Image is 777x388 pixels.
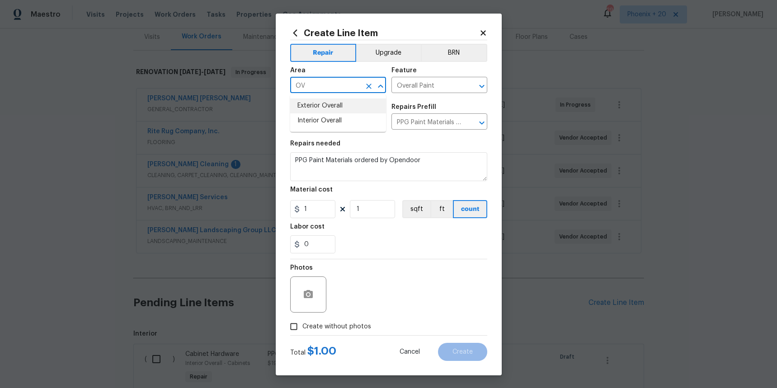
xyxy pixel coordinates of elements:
button: Open [476,117,488,129]
li: Interior Overall [290,113,386,128]
button: Create [438,343,487,361]
h5: Labor cost [290,224,325,230]
h5: Feature [391,67,417,74]
h5: Repairs Prefill [391,104,436,110]
h5: Area [290,67,306,74]
button: Close [374,80,387,93]
li: Exterior Overall [290,98,386,113]
button: ft [430,200,453,218]
button: BRN [421,44,487,62]
button: count [453,200,487,218]
h2: Create Line Item [290,28,479,38]
textarea: PPG Paint Materials ordered by Opendoor [290,152,487,181]
span: Create [452,349,473,355]
span: Create without photos [302,322,371,332]
span: $ 1.00 [307,346,336,356]
h5: Material cost [290,187,333,193]
button: Upgrade [356,44,421,62]
button: Repair [290,44,357,62]
button: Open [476,80,488,93]
h5: Repairs needed [290,140,340,147]
span: Cancel [400,349,420,355]
div: Total [290,346,336,357]
h5: Photos [290,265,313,271]
button: sqft [402,200,430,218]
button: Cancel [385,343,434,361]
button: Clear [363,80,375,93]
